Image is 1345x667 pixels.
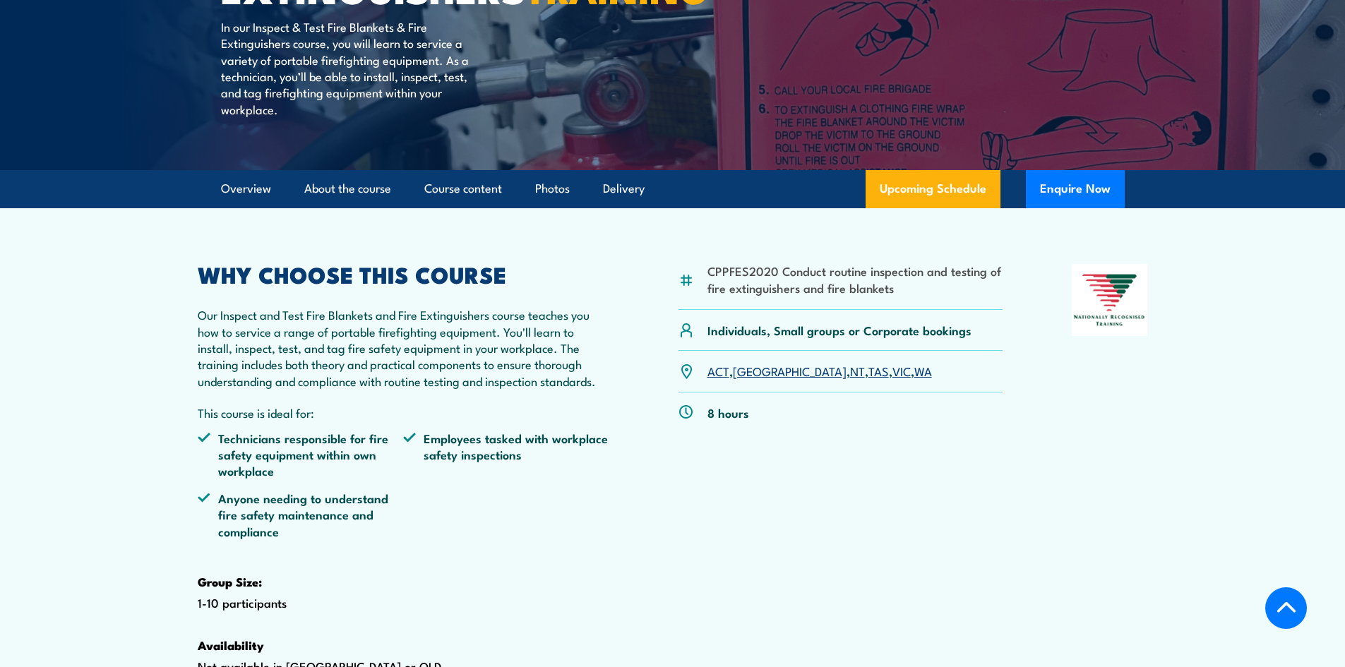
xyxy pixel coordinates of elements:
a: ACT [707,362,729,379]
button: Enquire Now [1026,170,1125,208]
p: , , , , , [707,363,932,379]
h2: WHY CHOOSE THIS COURSE [198,264,610,284]
li: Anyone needing to understand fire safety maintenance and compliance [198,490,404,539]
a: Upcoming Schedule [866,170,1000,208]
img: Nationally Recognised Training logo. [1072,264,1148,336]
a: Photos [535,170,570,208]
a: Course content [424,170,502,208]
p: In our Inspect & Test Fire Blankets & Fire Extinguishers course, you will learn to service a vari... [221,18,479,117]
li: Employees tasked with workplace safety inspections [403,430,609,479]
strong: Group Size: [198,572,262,591]
li: Technicians responsible for fire safety equipment within own workplace [198,430,404,479]
a: Delivery [603,170,645,208]
p: This course is ideal for: [198,404,610,421]
p: 8 hours [707,404,749,421]
a: VIC [892,362,911,379]
strong: Availability [198,636,264,654]
a: NT [850,362,865,379]
a: About the course [304,170,391,208]
a: Overview [221,170,271,208]
a: WA [914,362,932,379]
li: CPPFES2020 Conduct routine inspection and testing of fire extinguishers and fire blankets [707,263,1003,296]
a: TAS [868,362,889,379]
p: Individuals, Small groups or Corporate bookings [707,322,972,338]
p: Our Inspect and Test Fire Blankets and Fire Extinguishers course teaches you how to service a ran... [198,306,610,389]
a: [GEOGRAPHIC_DATA] [733,362,847,379]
